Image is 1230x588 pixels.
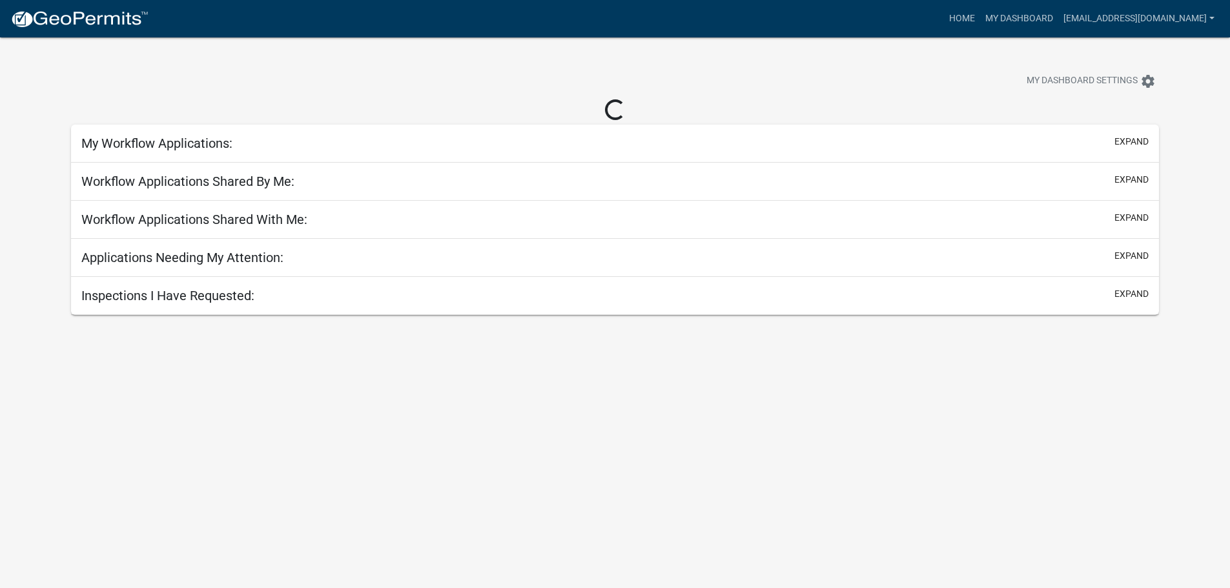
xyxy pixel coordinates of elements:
[1114,287,1149,301] button: expand
[81,288,254,303] h5: Inspections I Have Requested:
[81,174,294,189] h5: Workflow Applications Shared By Me:
[1114,249,1149,263] button: expand
[81,136,232,151] h5: My Workflow Applications:
[980,6,1058,31] a: My Dashboard
[1114,135,1149,148] button: expand
[81,212,307,227] h5: Workflow Applications Shared With Me:
[1114,173,1149,187] button: expand
[944,6,980,31] a: Home
[1114,211,1149,225] button: expand
[1016,68,1166,94] button: My Dashboard Settingssettings
[1140,74,1156,89] i: settings
[1027,74,1138,89] span: My Dashboard Settings
[1058,6,1220,31] a: [EMAIL_ADDRESS][DOMAIN_NAME]
[81,250,283,265] h5: Applications Needing My Attention:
